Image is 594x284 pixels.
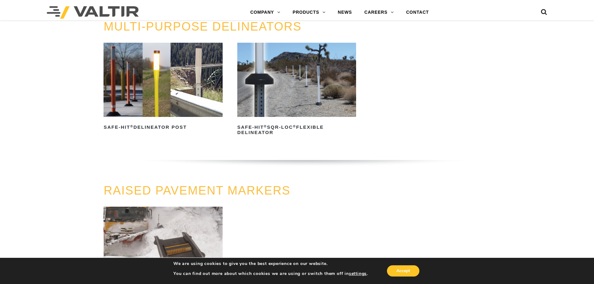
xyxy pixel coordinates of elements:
[104,123,222,132] h2: Safe-Hit Delineator Post
[400,6,435,19] a: CONTACT
[104,43,222,132] a: Safe-Hit®Delineator Post
[237,123,356,137] h2: Safe-Hit SQR-LOC Flexible Delineator
[244,6,287,19] a: COMPANY
[104,20,302,33] a: MULTI-PURPOSE DELINEATORS
[130,124,133,128] sup: ®
[349,271,367,277] button: settings
[264,124,267,128] sup: ®
[237,43,356,137] a: Safe-Hit®SQR-LOC®Flexible Delineator
[173,261,368,267] p: We are using cookies to give you the best experience on our website.
[287,6,332,19] a: PRODUCTS
[293,124,296,128] sup: ®
[173,271,368,277] p: You can find out more about which cookies we are using or switch them off in .
[387,265,419,277] button: Accept
[358,6,400,19] a: CAREERS
[331,6,358,19] a: NEWS
[47,6,139,19] img: Valtir
[104,184,290,197] a: RAISED PAVEMENT MARKERS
